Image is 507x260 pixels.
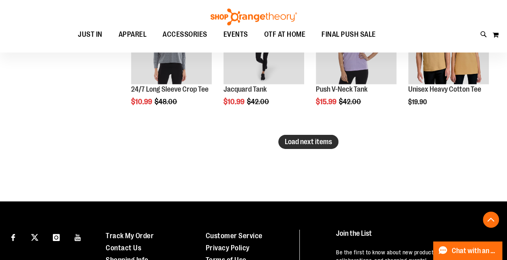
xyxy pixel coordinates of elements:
span: $42.00 [339,98,362,106]
a: Track My Order [106,232,154,240]
a: Visit our X page [28,230,42,244]
span: $42.00 [247,98,270,106]
span: APPAREL [119,25,147,44]
h4: Join the List [336,230,493,245]
span: FINAL PUSH SALE [321,25,376,44]
a: Push V-Neck Tank [316,85,367,93]
span: $19.90 [408,99,428,106]
a: Contact Us [106,244,141,252]
a: Visit our Facebook page [6,230,20,244]
button: Chat with an Expert [433,241,503,260]
span: $10.99 [131,98,153,106]
span: Load next items [285,138,332,146]
span: $15.99 [316,98,338,106]
a: Visit our Youtube page [71,230,85,244]
a: Visit our Instagram page [49,230,63,244]
span: ACCESSORIES [163,25,207,44]
span: OTF AT HOME [264,25,306,44]
span: $10.99 [223,98,246,106]
img: Shop Orangetheory [209,8,298,25]
a: Unisex Heavy Cotton Tee [408,85,481,93]
span: Chat with an Expert [452,247,497,255]
img: Twitter [31,234,38,241]
button: Load next items [278,135,338,149]
a: Jacquard Tank [223,85,267,93]
button: Back To Top [483,212,499,228]
span: $48.00 [154,98,178,106]
span: EVENTS [223,25,248,44]
a: Privacy Policy [205,244,249,252]
a: 24/7 Long Sleeve Crop Tee [131,85,209,93]
a: Customer Service [205,232,262,240]
span: JUST IN [78,25,102,44]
